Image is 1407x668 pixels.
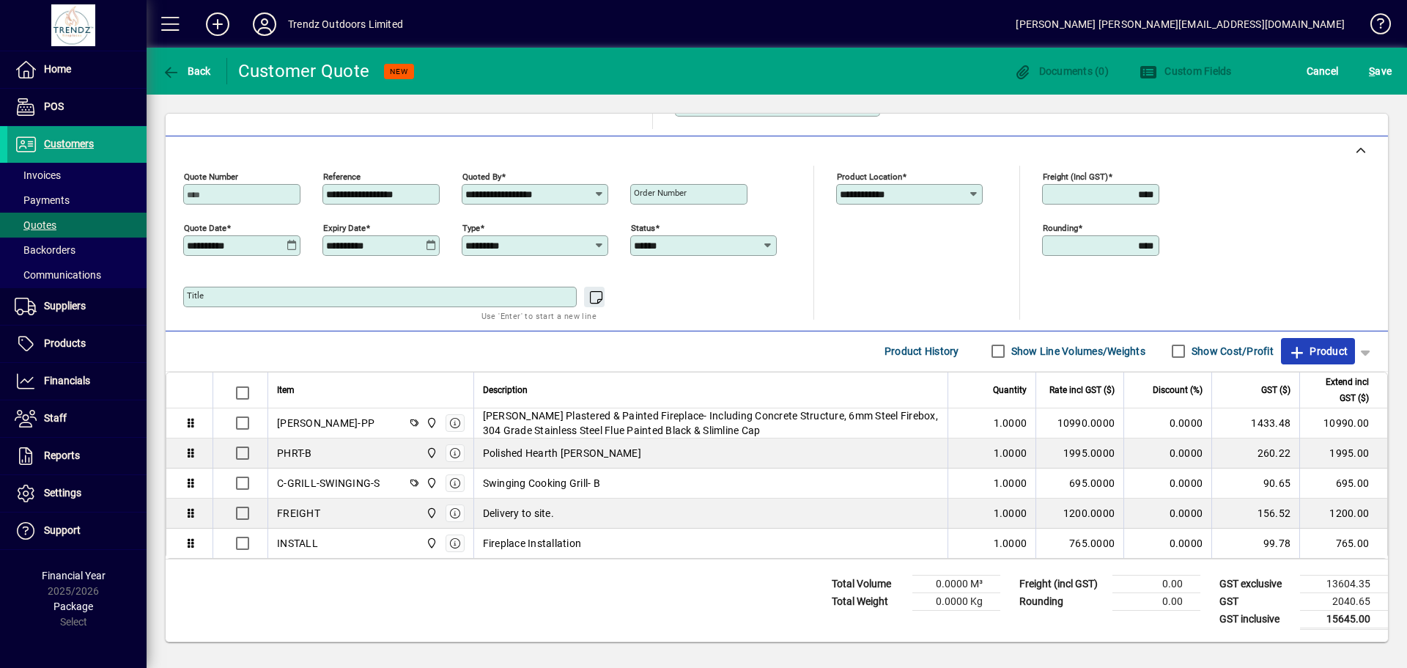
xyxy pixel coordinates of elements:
td: 13604.35 [1300,575,1388,592]
span: Reports [44,449,80,461]
span: Invoices [15,169,61,181]
span: S [1369,65,1375,77]
td: 1200.00 [1299,499,1387,529]
span: Product [1288,339,1348,363]
span: GST ($) [1261,382,1290,398]
span: Documents (0) [1013,65,1109,77]
span: 1.0000 [994,446,1027,460]
span: Support [44,524,81,536]
div: 765.0000 [1045,536,1115,551]
mat-label: Title [187,290,204,301]
div: INSTALL [277,536,318,551]
mat-label: Order number [634,188,687,198]
a: Knowledge Base [1359,3,1389,51]
td: 1433.48 [1211,408,1299,438]
span: 1.0000 [994,476,1027,491]
mat-label: Reference [323,171,361,181]
span: New Plymouth [422,535,439,551]
td: Total Volume [824,575,912,592]
div: PHRT-B [277,446,312,460]
span: Cancel [1307,59,1339,83]
button: Documents (0) [1010,58,1112,84]
span: Staff [44,412,67,424]
td: 0.00 [1112,592,1200,610]
td: GST exclusive [1212,575,1300,592]
span: Discount (%) [1153,382,1203,398]
button: Save [1365,58,1395,84]
div: 695.0000 [1045,476,1115,491]
div: [PERSON_NAME] [PERSON_NAME][EMAIL_ADDRESS][DOMAIN_NAME] [1016,12,1345,36]
td: 10990.00 [1299,408,1387,438]
td: 0.0000 M³ [912,575,1000,592]
a: Home [7,51,147,88]
span: Custom Fields [1140,65,1232,77]
button: Profile [241,11,288,37]
span: 1.0000 [994,416,1027,430]
span: New Plymouth [422,475,439,491]
td: 156.52 [1211,499,1299,529]
td: 15645.00 [1300,610,1388,628]
a: POS [7,89,147,125]
mat-label: Type [462,222,480,232]
span: Item [277,382,295,398]
a: Invoices [7,163,147,188]
span: Rate incl GST ($) [1049,382,1115,398]
a: Financials [7,363,147,400]
mat-label: Quoted by [462,171,501,181]
mat-label: Freight (incl GST) [1043,171,1108,181]
span: Extend incl GST ($) [1309,374,1369,406]
a: Suppliers [7,288,147,325]
a: Payments [7,188,147,213]
div: C-GRILL-SWINGING-S [277,476,380,491]
div: 1995.0000 [1045,446,1115,460]
span: Product History [885,339,959,363]
mat-label: Quote number [184,171,238,181]
td: 0.0000 [1123,529,1211,558]
span: Quantity [993,382,1027,398]
div: FREIGHT [277,506,320,521]
mat-label: Expiry date [323,222,366,232]
span: New Plymouth [422,505,439,521]
td: 2040.65 [1300,592,1388,610]
span: Polished Hearth [PERSON_NAME] [483,446,641,460]
td: 0.00 [1112,575,1200,592]
mat-label: Quote date [184,222,226,232]
span: Fireplace Installation [483,536,582,551]
td: 99.78 [1211,529,1299,558]
span: Settings [44,487,81,499]
span: Suppliers [44,300,86,312]
div: 1200.0000 [1045,506,1115,521]
span: Payments [15,194,70,206]
td: GST [1212,592,1300,610]
a: Staff [7,400,147,437]
span: Financial Year [42,570,106,581]
a: Quotes [7,213,147,238]
span: Description [483,382,528,398]
a: Settings [7,475,147,512]
td: 1995.00 [1299,438,1387,469]
td: Rounding [1012,592,1112,610]
td: Freight (incl GST) [1012,575,1112,592]
mat-label: Product location [837,171,902,181]
span: Financials [44,375,90,386]
mat-hint: Use 'Enter' to start a new line [481,307,597,324]
label: Show Line Volumes/Weights [1008,344,1145,359]
span: 1.0000 [994,506,1027,521]
span: Customers [44,138,94,150]
td: 765.00 [1299,529,1387,558]
mat-label: Status [631,222,655,232]
span: New Plymouth [422,415,439,431]
td: 0.0000 [1123,408,1211,438]
span: ave [1369,59,1392,83]
a: Backorders [7,238,147,263]
td: 0.0000 [1123,499,1211,529]
span: Backorders [15,244,75,256]
span: NEW [390,67,408,76]
div: 10990.0000 [1045,416,1115,430]
td: 695.00 [1299,469,1387,499]
span: Back [162,65,211,77]
a: Communications [7,263,147,287]
button: Custom Fields [1136,58,1236,84]
td: GST inclusive [1212,610,1300,628]
label: Show Cost/Profit [1189,344,1274,359]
